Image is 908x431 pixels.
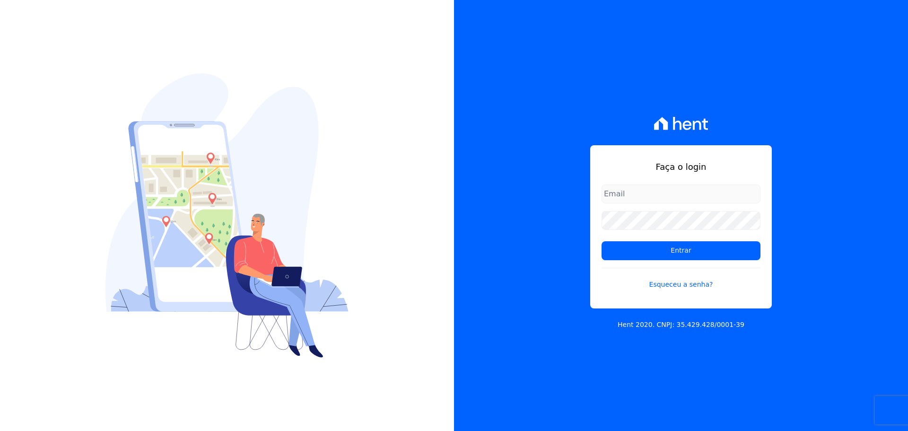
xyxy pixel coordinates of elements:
[602,241,760,260] input: Entrar
[602,185,760,203] input: Email
[618,320,744,330] p: Hent 2020. CNPJ: 35.429.428/0001-39
[105,73,349,358] img: Login
[602,268,760,290] a: Esqueceu a senha?
[602,160,760,173] h1: Faça o login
